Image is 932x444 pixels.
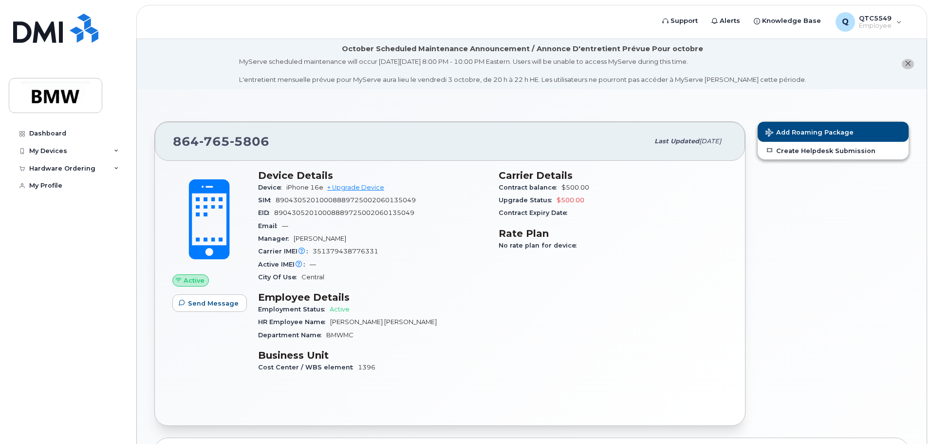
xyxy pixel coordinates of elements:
[330,318,437,326] span: [PERSON_NAME] [PERSON_NAME]
[173,134,269,149] span: 864
[184,276,205,285] span: Active
[258,170,487,181] h3: Device Details
[258,331,326,339] span: Department Name
[258,364,358,371] span: Cost Center / WBS element
[258,306,330,313] span: Employment Status
[276,196,416,204] span: 89043052010008889725002060135049
[172,294,247,312] button: Send Message
[258,209,274,216] span: EID
[188,299,239,308] span: Send Message
[286,184,323,191] span: iPhone 16e
[499,196,557,204] span: Upgrade Status
[239,57,806,84] div: MyServe scheduled maintenance will occur [DATE][DATE] 8:00 PM - 10:00 PM Eastern. Users will be u...
[330,306,350,313] span: Active
[258,291,487,303] h3: Employee Details
[274,209,414,216] span: 89043052010008889725002060135049
[258,318,330,326] span: HR Employee Name
[654,137,699,145] span: Last updated
[230,134,269,149] span: 5806
[258,349,487,361] h3: Business Unit
[258,248,313,255] span: Carrier IMEI
[758,122,909,142] button: Add Roaming Package
[294,235,346,242] span: [PERSON_NAME]
[199,134,230,149] span: 765
[258,222,282,230] span: Email
[258,261,310,268] span: Active IMEI
[699,137,721,145] span: [DATE]
[301,273,324,281] span: Central
[342,44,703,54] div: October Scheduled Maintenance Announcement / Annonce D'entretient Prévue Pour octobre
[557,196,584,204] span: $500.00
[499,170,727,181] h3: Carrier Details
[327,184,384,191] a: + Upgrade Device
[499,242,581,249] span: No rate plan for device
[358,364,375,371] span: 1396
[499,184,561,191] span: Contract balance
[902,59,914,69] button: close notification
[258,235,294,242] span: Manager
[313,248,378,255] span: 351379438776331
[282,222,288,230] span: —
[499,228,727,239] h3: Rate Plan
[499,209,572,216] span: Contract Expiry Date
[258,273,301,281] span: City Of Use
[258,196,276,204] span: SIM
[326,331,354,339] span: BMWMC
[758,142,909,159] a: Create Helpdesk Submission
[258,184,286,191] span: Device
[765,129,854,138] span: Add Roaming Package
[890,402,925,437] iframe: Messenger Launcher
[561,184,589,191] span: $500.00
[310,261,316,268] span: —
